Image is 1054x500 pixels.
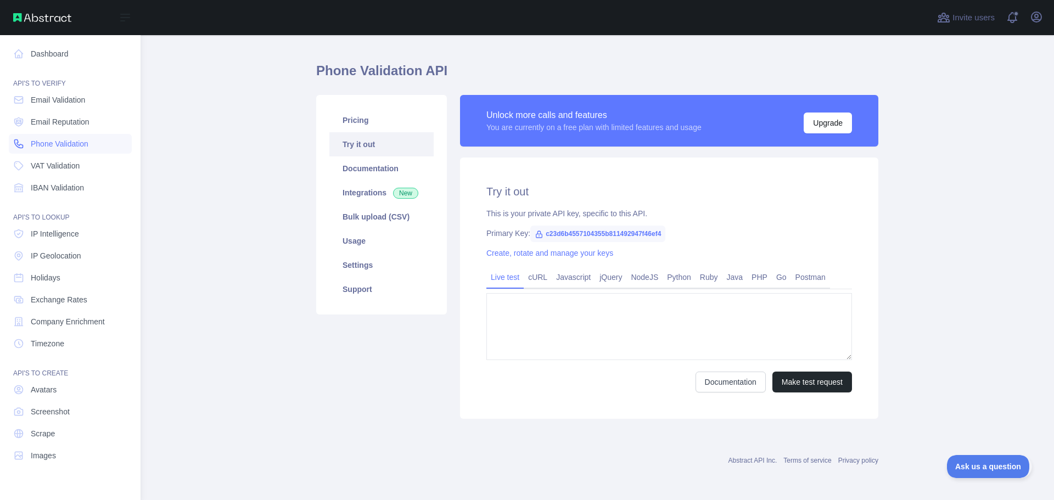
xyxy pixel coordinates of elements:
span: VAT Validation [31,160,80,171]
div: Primary Key: [486,228,852,239]
a: Create, rotate and manage your keys [486,249,613,257]
a: Dashboard [9,44,132,64]
span: Scrape [31,428,55,439]
a: Settings [329,253,434,277]
span: IBAN Validation [31,182,84,193]
a: Documentation [329,156,434,181]
a: PHP [747,268,772,286]
span: Email Reputation [31,116,89,127]
span: Email Validation [31,94,85,105]
a: jQuery [595,268,626,286]
a: Try it out [329,132,434,156]
a: Usage [329,229,434,253]
a: Scrape [9,424,132,443]
iframe: Toggle Customer Support [947,455,1032,478]
span: Invite users [952,12,995,24]
a: Abstract API Inc. [728,457,777,464]
span: Images [31,450,56,461]
div: API'S TO LOOKUP [9,200,132,222]
img: Abstract API [13,13,71,22]
span: New [393,188,418,199]
button: Make test request [772,372,852,392]
span: Holidays [31,272,60,283]
a: VAT Validation [9,156,132,176]
div: Unlock more calls and features [486,109,702,122]
a: IP Geolocation [9,246,132,266]
div: API'S TO VERIFY [9,66,132,88]
span: IP Intelligence [31,228,79,239]
a: cURL [524,268,552,286]
span: c23d6b4557104355b811492947f46ef4 [530,226,665,242]
a: Terms of service [783,457,831,464]
a: Postman [791,268,830,286]
a: NodeJS [626,268,663,286]
a: Integrations New [329,181,434,205]
a: Pricing [329,108,434,132]
a: Bulk upload (CSV) [329,205,434,229]
span: Avatars [31,384,57,395]
button: Invite users [935,9,997,26]
a: Ruby [696,268,722,286]
a: Avatars [9,380,132,400]
a: Documentation [696,372,766,392]
button: Upgrade [804,113,852,133]
a: Python [663,268,696,286]
a: Timezone [9,334,132,353]
a: Holidays [9,268,132,288]
a: Support [329,277,434,301]
span: Screenshot [31,406,70,417]
a: Javascript [552,268,595,286]
span: Timezone [31,338,64,349]
a: Privacy policy [838,457,878,464]
a: Images [9,446,132,465]
div: API'S TO CREATE [9,356,132,378]
a: Email Validation [9,90,132,110]
a: Live test [486,268,524,286]
a: Phone Validation [9,134,132,154]
span: Company Enrichment [31,316,105,327]
a: IBAN Validation [9,178,132,198]
span: IP Geolocation [31,250,81,261]
a: Java [722,268,748,286]
div: This is your private API key, specific to this API. [486,208,852,219]
h2: Try it out [486,184,852,199]
h1: Phone Validation API [316,62,878,88]
a: Screenshot [9,402,132,422]
a: Company Enrichment [9,312,132,332]
a: IP Intelligence [9,224,132,244]
a: Exchange Rates [9,290,132,310]
a: Email Reputation [9,112,132,132]
a: Go [772,268,791,286]
span: Phone Validation [31,138,88,149]
span: Exchange Rates [31,294,87,305]
div: You are currently on a free plan with limited features and usage [486,122,702,133]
